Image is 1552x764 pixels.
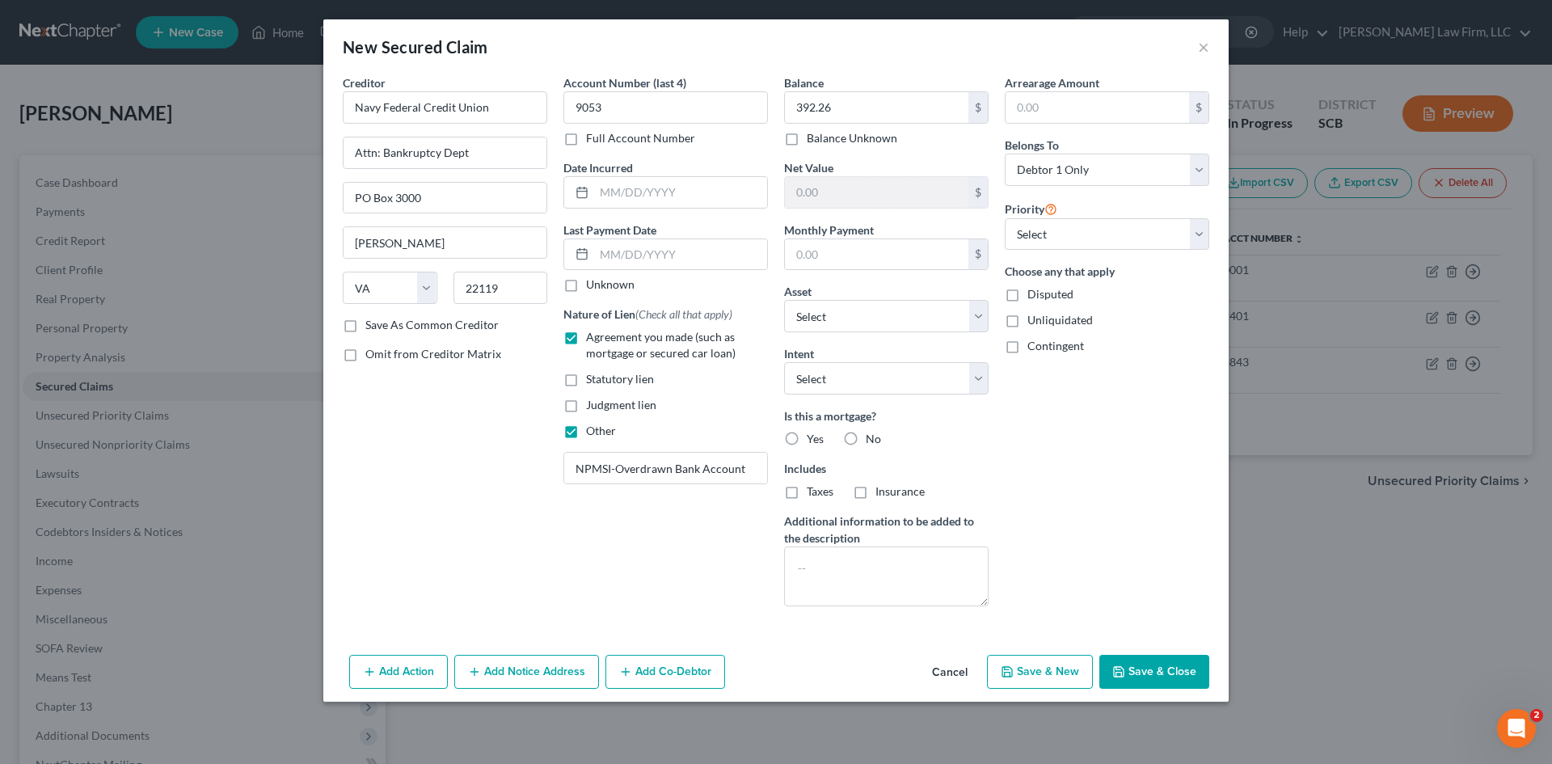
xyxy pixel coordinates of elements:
div: $ [968,177,988,208]
label: Date Incurred [563,159,633,176]
span: Other [586,424,616,437]
label: Full Account Number [586,130,695,146]
span: Statutory lien [586,372,654,386]
input: Enter address... [344,137,546,168]
span: Asset [784,285,812,298]
div: $ [968,92,988,123]
span: Insurance [875,484,925,498]
div: $ [1189,92,1208,123]
span: Creditor [343,76,386,90]
label: Balance Unknown [807,130,897,146]
span: Unliquidated [1027,313,1093,327]
button: Save & Close [1099,655,1209,689]
label: Balance [784,74,824,91]
label: Save As Common Creditor [365,317,499,333]
span: (Check all that apply) [635,307,732,321]
label: Account Number (last 4) [563,74,686,91]
span: Judgment lien [586,398,656,412]
button: Add Action [349,655,448,689]
label: Choose any that apply [1005,263,1209,280]
span: Taxes [807,484,833,498]
input: Apt, Suite, etc... [344,183,546,213]
input: 0.00 [785,92,968,123]
span: Agreement you made (such as mortgage or secured car loan) [586,330,736,360]
label: Priority [1005,199,1057,218]
label: Intent [784,345,814,362]
input: Search creditor by name... [343,91,547,124]
label: Unknown [586,276,635,293]
label: Nature of Lien [563,306,732,323]
input: Enter zip... [453,272,548,304]
label: Net Value [784,159,833,176]
label: Is this a mortgage? [784,407,989,424]
input: MM/DD/YYYY [594,177,767,208]
div: New Secured Claim [343,36,488,58]
label: Last Payment Date [563,222,656,238]
input: Specify... [564,453,767,483]
span: Belongs To [1005,138,1059,152]
input: 0.00 [785,239,968,270]
button: Add Co-Debtor [605,655,725,689]
button: × [1198,37,1209,57]
span: Disputed [1027,287,1073,301]
span: Contingent [1027,339,1084,352]
span: Omit from Creditor Matrix [365,347,501,361]
label: Arrearage Amount [1005,74,1099,91]
label: Includes [784,460,989,477]
label: Additional information to be added to the description [784,513,989,547]
iframe: Intercom live chat [1497,709,1536,748]
span: 2 [1530,709,1543,722]
input: 0.00 [1006,92,1189,123]
span: Yes [807,432,824,445]
button: Add Notice Address [454,655,599,689]
button: Save & New [987,655,1093,689]
div: $ [968,239,988,270]
button: Cancel [919,656,981,689]
input: MM/DD/YYYY [594,239,767,270]
span: No [866,432,881,445]
input: XXXX [563,91,768,124]
input: Enter city... [344,227,546,258]
input: 0.00 [785,177,968,208]
label: Monthly Payment [784,222,874,238]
